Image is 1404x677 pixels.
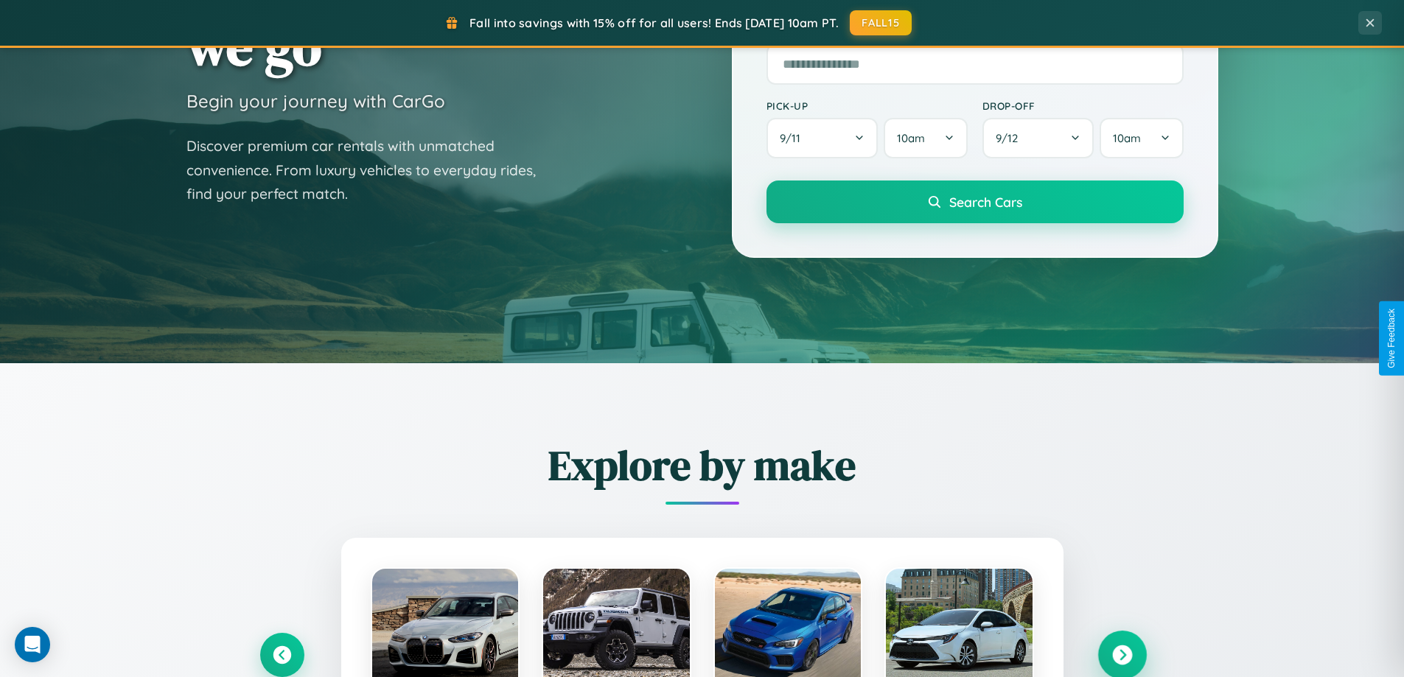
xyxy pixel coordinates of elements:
span: 9 / 11 [780,131,808,145]
span: 9 / 12 [996,131,1025,145]
button: FALL15 [850,10,912,35]
span: Fall into savings with 15% off for all users! Ends [DATE] 10am PT. [469,15,839,30]
span: Search Cars [949,194,1022,210]
button: 10am [884,118,967,158]
span: 10am [1113,131,1141,145]
h3: Begin your journey with CarGo [186,90,445,112]
div: Open Intercom Messenger [15,627,50,662]
button: Search Cars [766,180,1184,223]
span: 10am [897,131,925,145]
p: Discover premium car rentals with unmatched convenience. From luxury vehicles to everyday rides, ... [186,134,555,206]
label: Drop-off [982,99,1184,112]
label: Pick-up [766,99,968,112]
h2: Explore by make [260,437,1145,494]
button: 10am [1100,118,1183,158]
button: 9/12 [982,118,1094,158]
div: Give Feedback [1386,309,1397,368]
button: 9/11 [766,118,879,158]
